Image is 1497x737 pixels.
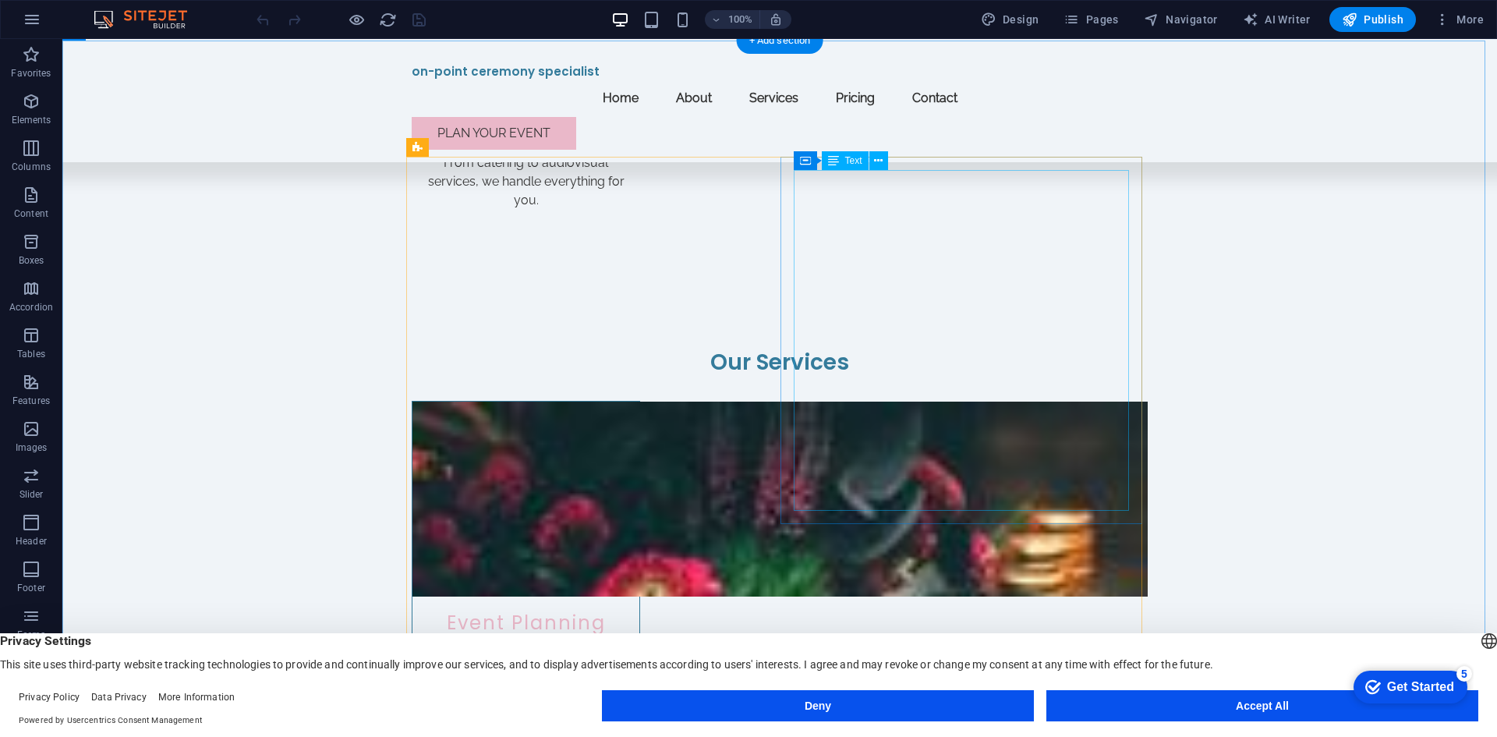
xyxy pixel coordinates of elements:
span: More [1435,12,1484,27]
button: 100% [705,10,760,29]
p: Slider [19,488,44,501]
p: Columns [12,161,51,173]
div: Get Started 5 items remaining, 0% complete [12,8,126,41]
i: On resize automatically adjust zoom level to fit chosen device. [769,12,783,27]
div: + Add section [737,27,823,54]
p: Header [16,535,47,547]
button: Design [975,7,1046,32]
p: Footer [17,582,45,594]
span: AI Writer [1243,12,1311,27]
p: Features [12,395,50,407]
p: Tables [17,348,45,360]
span: Navigator [1144,12,1218,27]
h6: 100% [728,10,753,29]
p: Images [16,441,48,454]
p: Content [14,207,48,220]
div: 5 [115,3,131,19]
span: Design [981,12,1039,27]
p: Favorites [11,67,51,80]
button: AI Writer [1237,7,1317,32]
div: Get Started [46,17,113,31]
span: Text [845,156,862,165]
i: Reload page [379,11,397,29]
button: Pages [1057,7,1124,32]
span: Pages [1063,12,1118,27]
p: Accordion [9,301,53,314]
span: Publish [1342,12,1403,27]
p: Boxes [19,254,44,267]
button: More [1428,7,1490,32]
img: Editor Logo [90,10,207,29]
p: Elements [12,114,51,126]
button: Navigator [1138,7,1224,32]
button: Click here to leave preview mode and continue editing [347,10,366,29]
button: Publish [1329,7,1416,32]
div: Design (Ctrl+Alt+Y) [975,7,1046,32]
button: reload [378,10,397,29]
p: Forms [17,629,45,641]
